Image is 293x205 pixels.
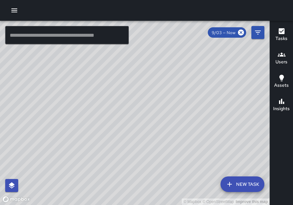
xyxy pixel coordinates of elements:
button: Users [270,47,293,70]
button: New Task [220,176,264,192]
span: 9/03 — Now [208,30,239,35]
button: Assets [270,70,293,94]
button: Insights [270,94,293,117]
button: Filters [251,26,264,39]
button: Tasks [270,23,293,47]
h6: Assets [274,82,289,89]
h6: Insights [273,105,290,112]
h6: Tasks [275,35,287,42]
h6: Users [275,58,287,66]
div: 9/03 — Now [208,27,246,38]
